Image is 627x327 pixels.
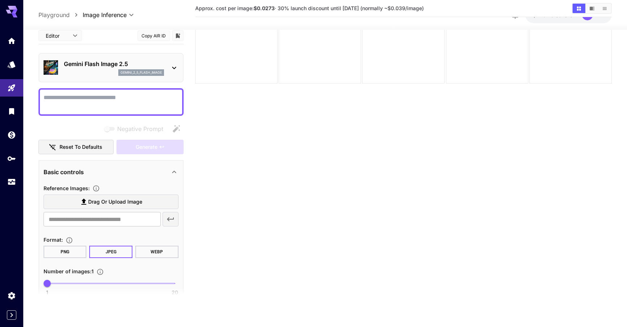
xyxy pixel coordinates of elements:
[44,195,179,209] label: Drag or upload image
[586,4,598,13] button: Show images in video view
[175,31,181,40] button: Add to library
[38,140,114,155] button: Reset to defaults
[573,4,585,13] button: Show images in grid view
[254,5,275,11] b: $0.0273
[44,163,179,181] div: Basic controls
[551,12,576,18] span: credits left
[135,246,179,258] button: WEBP
[598,4,611,13] button: Show images in list view
[7,310,16,320] button: Expand sidebar
[44,57,179,79] div: Gemini Flash Image 2.5gemini_2_5_flash_image
[44,269,94,275] span: Number of images : 1
[120,70,162,75] p: gemini_2_5_flash_image
[38,11,83,19] nav: breadcrumb
[89,246,132,258] button: JPEG
[7,60,16,69] div: Models
[7,36,16,45] div: Home
[7,83,16,93] div: Playground
[7,130,16,139] div: Wallet
[44,237,63,243] span: Format :
[7,177,16,187] div: Usage
[44,168,84,176] p: Basic controls
[88,197,142,207] span: Drag or upload image
[38,11,70,19] a: Playground
[46,32,68,40] span: Editor
[138,30,170,41] button: Copy AIR ID
[533,12,551,18] span: $21.32
[572,3,612,14] div: Show images in grid viewShow images in video viewShow images in list view
[7,291,16,300] div: Settings
[94,268,107,275] button: Specify how many images to generate in a single request. Each image generation will be charged se...
[117,124,163,133] span: Negative Prompt
[44,246,87,258] button: PNG
[195,5,424,11] span: Approx. cost per image: · 30% launch discount until [DATE] (normally ~$0.039/image)
[103,124,169,133] span: Negative prompts are not compatible with the selected model.
[64,60,164,68] p: Gemini Flash Image 2.5
[7,107,16,116] div: Library
[44,185,90,191] span: Reference Images :
[63,237,76,244] button: Choose the file format for the output image.
[90,185,103,192] button: Upload a reference image to guide the result. This is needed for Image-to-Image or Inpainting. Su...
[83,11,127,19] span: Image Inference
[7,154,16,163] div: API Keys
